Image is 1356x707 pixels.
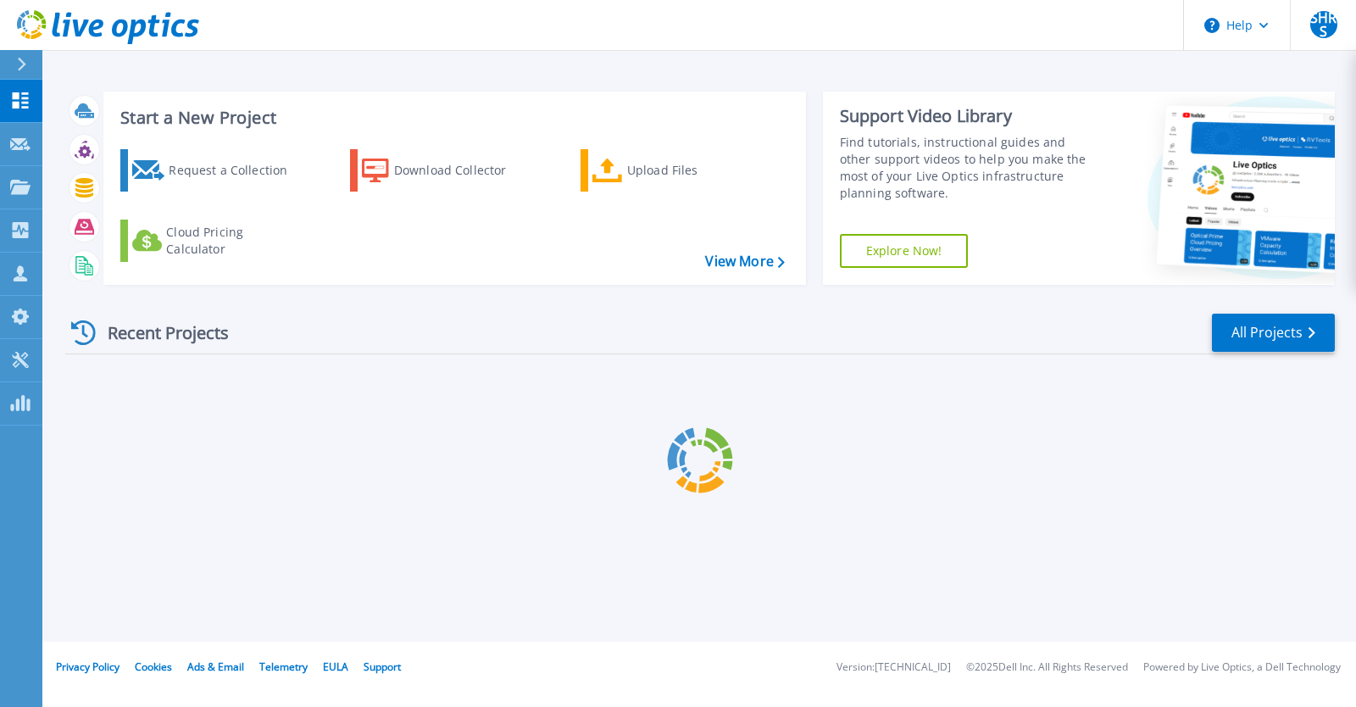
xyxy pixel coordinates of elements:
a: Privacy Policy [56,660,119,674]
a: EULA [323,660,348,674]
a: Cookies [135,660,172,674]
div: Cloud Pricing Calculator [166,224,302,258]
a: Cloud Pricing Calculator [120,220,309,262]
div: Download Collector [394,153,530,187]
a: Upload Files [581,149,770,192]
li: © 2025 Dell Inc. All Rights Reserved [966,662,1128,673]
a: Support [364,660,401,674]
a: All Projects [1212,314,1335,352]
div: Support Video Library [840,105,1098,127]
li: Version: [TECHNICAL_ID] [836,662,951,673]
div: Find tutorials, instructional guides and other support videos to help you make the most of your L... [840,134,1098,202]
h3: Start a New Project [120,109,784,127]
a: Request a Collection [120,149,309,192]
a: View More [705,253,784,270]
div: Request a Collection [169,153,304,187]
div: Upload Files [627,153,763,187]
a: Ads & Email [187,660,244,674]
a: Explore Now! [840,234,969,268]
a: Download Collector [350,149,539,192]
div: Recent Projects [65,312,252,353]
span: SHRS [1310,11,1337,38]
a: Telemetry [259,660,308,674]
li: Powered by Live Optics, a Dell Technology [1143,662,1341,673]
